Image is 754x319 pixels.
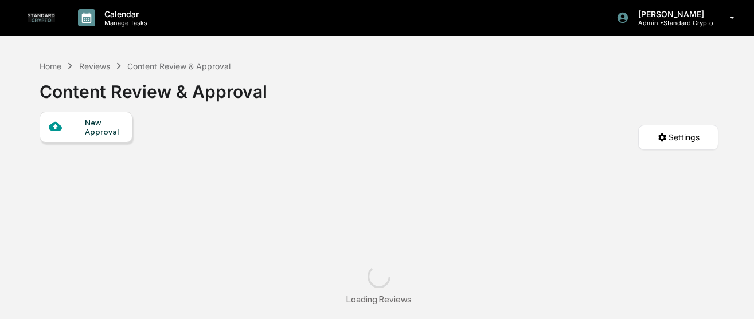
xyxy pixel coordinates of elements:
[95,9,153,19] p: Calendar
[40,72,267,102] div: Content Review & Approval
[638,125,718,150] button: Settings
[79,61,110,71] div: Reviews
[629,19,713,27] p: Admin • Standard Crypto
[629,9,713,19] p: [PERSON_NAME]
[28,13,55,22] img: logo
[95,19,153,27] p: Manage Tasks
[346,294,412,305] div: Loading Reviews
[127,61,231,71] div: Content Review & Approval
[85,118,123,136] div: New Approval
[40,61,61,71] div: Home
